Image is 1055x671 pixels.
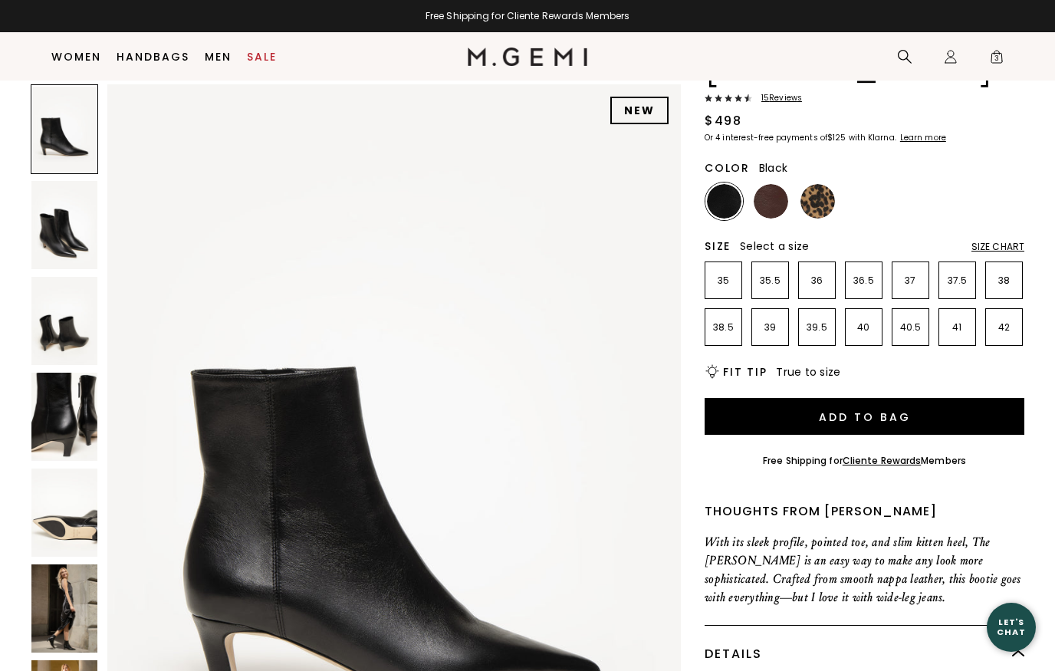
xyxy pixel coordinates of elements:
[205,51,232,63] a: Men
[705,112,741,130] div: $498
[705,94,1024,106] a: 15Reviews
[846,321,882,334] p: 40
[31,181,97,269] img: The Delfina
[31,469,97,557] img: The Delfina
[846,275,882,287] p: 36.5
[843,454,922,467] a: Cliente Rewards
[759,160,787,176] span: Black
[705,321,741,334] p: 38.5
[51,51,101,63] a: Women
[610,97,669,124] div: NEW
[752,94,802,103] span: 15 Review s
[705,398,1024,435] button: Add to Bag
[892,321,928,334] p: 40.5
[31,373,97,461] img: The Delfina
[752,275,788,287] p: 35.5
[31,277,97,365] img: The Delfina
[705,533,1024,607] p: With its sleek profile, pointed toe, and slim kitten heel, The [PERSON_NAME] is an easy way to ma...
[849,132,899,143] klarna-placement-style-body: with Klarna
[939,275,975,287] p: 37.5
[827,132,846,143] klarna-placement-style-amount: $125
[754,184,788,219] img: Chocolate
[707,184,741,219] img: Black
[986,321,1022,334] p: 42
[939,321,975,334] p: 41
[987,617,1036,636] div: Let's Chat
[468,48,588,66] img: M.Gemi
[705,502,1024,521] div: Thoughts from [PERSON_NAME]
[900,132,946,143] klarna-placement-style-cta: Learn more
[971,241,1024,253] div: Size Chart
[705,162,750,174] h2: Color
[705,240,731,252] h2: Size
[117,51,189,63] a: Handbags
[723,366,767,378] h2: Fit Tip
[799,275,835,287] p: 36
[31,564,97,653] img: The Delfina
[740,238,809,254] span: Select a size
[752,321,788,334] p: 39
[899,133,946,143] a: Learn more
[800,184,835,219] img: Leopard
[986,275,1022,287] p: 38
[799,321,835,334] p: 39.5
[776,364,840,380] span: True to size
[247,51,277,63] a: Sale
[705,132,827,143] klarna-placement-style-body: Or 4 interest-free payments of
[989,52,1004,67] span: 3
[705,275,741,287] p: 35
[892,275,928,287] p: 37
[763,455,966,467] div: Free Shipping for Members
